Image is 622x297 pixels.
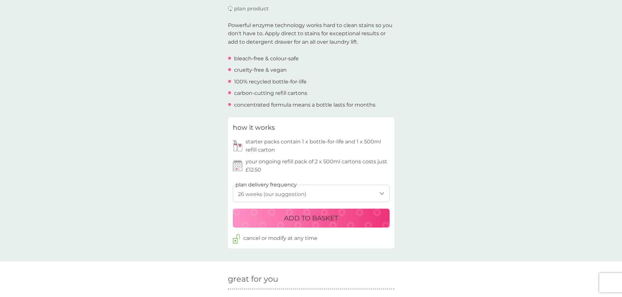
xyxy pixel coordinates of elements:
p: plan product [234,5,269,13]
p: your ongoing refill pack of 2 x 500ml cartons costs just £12.50 [246,157,390,174]
p: carbon-cutting refill cartons [234,89,307,97]
h3: how it works [233,122,275,133]
p: cruelty-free & vegan [234,66,287,74]
p: concentrated formula means a bottle lasts for months [234,101,375,109]
label: plan delivery frequency [235,181,297,189]
p: Powerful enzyme technology works hard to clean stains so you don't have to. Apply direct to stain... [228,21,394,46]
p: starter packs contain 1 x bottle-for-life and 1 x 500ml refill carton [246,138,390,154]
p: bleach-free & colour-safe [234,54,299,63]
p: 100% recycled bottle-for-life [234,78,307,86]
h2: great for you [228,275,394,284]
button: ADD TO BASKET [233,209,390,228]
p: ADD TO BASKET [284,213,338,223]
p: cancel or modify at any time [243,234,317,243]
